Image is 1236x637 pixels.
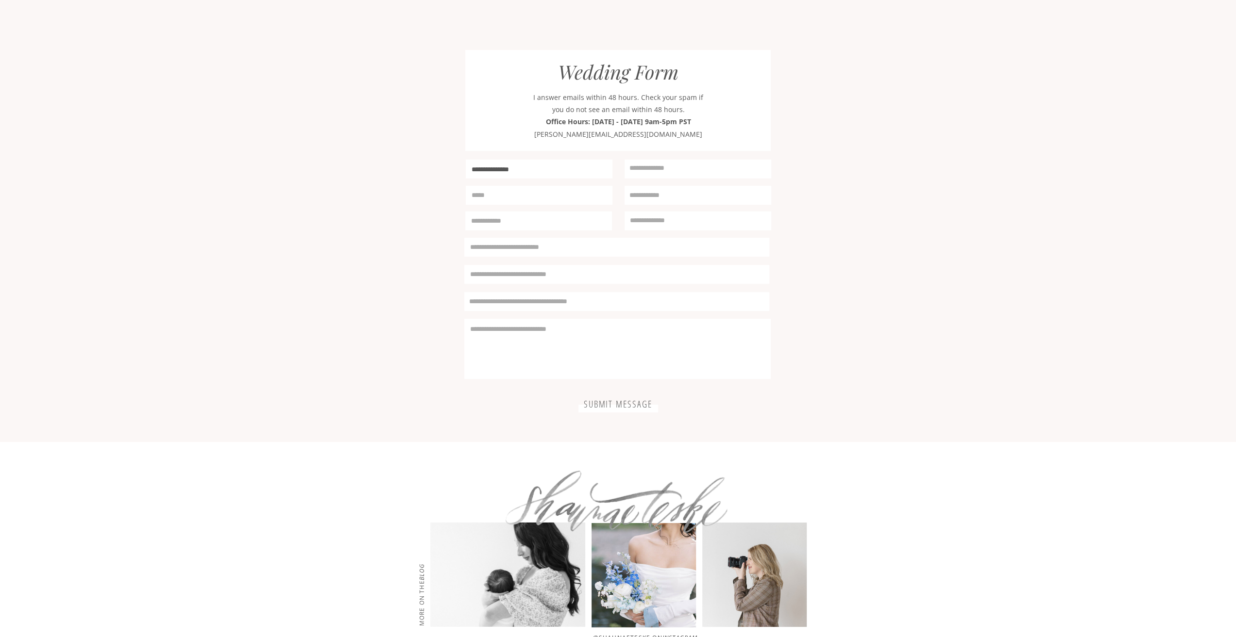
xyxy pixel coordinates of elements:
[416,524,425,626] p: more on the
[416,524,425,626] a: more on theblog
[417,563,425,580] i: blog
[583,399,653,409] a: Submit Message
[546,117,691,126] b: Office Hours: [DATE] - [DATE] 9am-5pm PST
[528,91,709,143] p: I answer emails within 48 hours. Check your spam if you do not see an email within 48 hours. [PER...
[533,60,703,84] p: Wedding Form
